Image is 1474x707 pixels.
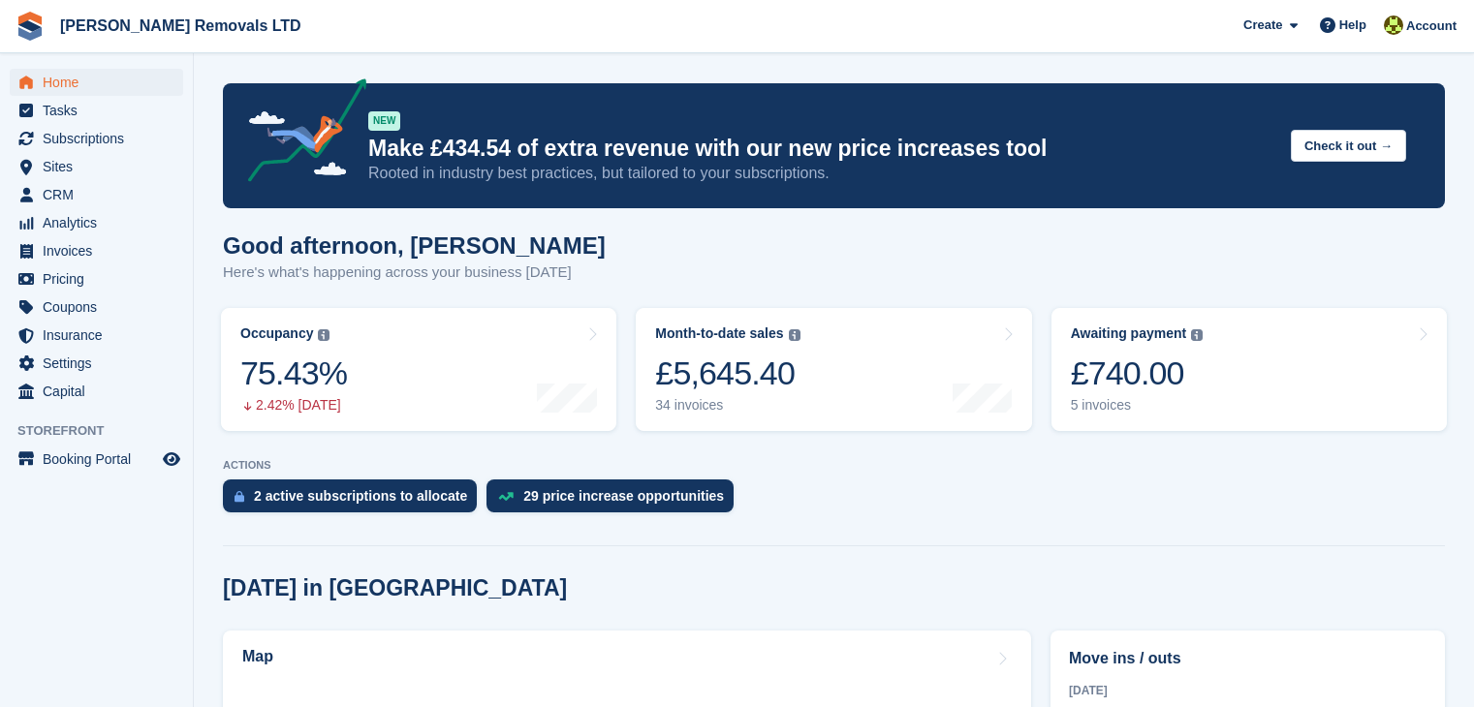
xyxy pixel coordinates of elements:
[368,163,1275,184] p: Rooted in industry best practices, but tailored to your subscriptions.
[10,350,183,377] a: menu
[523,488,724,504] div: 29 price increase opportunities
[10,293,183,321] a: menu
[1243,15,1282,35] span: Create
[1051,308,1447,431] a: Awaiting payment £740.00 5 invoices
[1339,15,1366,35] span: Help
[655,353,800,393] div: £5,645.40
[368,111,400,131] div: NEW
[10,125,183,152] a: menu
[1071,353,1204,393] div: £740.00
[10,153,183,180] a: menu
[655,397,800,414] div: 34 invoices
[43,69,159,96] span: Home
[318,329,329,341] img: icon-info-grey-7440780725fd019a000dd9b08b2336e03edf1995a4989e88bcd33f0948082b44.svg
[43,293,159,321] span: Coupons
[242,648,273,665] h2: Map
[10,446,183,473] a: menu
[10,322,183,349] a: menu
[43,265,159,292] span: Pricing
[223,261,606,284] p: Here's what's happening across your business [DATE]
[16,12,45,41] img: stora-icon-8386f47178a22dfd0bd8f6a31ec36ba5ce8667c1dd55bd0f319d3a0aa187defe.svg
[1191,329,1203,341] img: icon-info-grey-7440780725fd019a000dd9b08b2336e03edf1995a4989e88bcd33f0948082b44.svg
[43,237,159,264] span: Invoices
[43,209,159,236] span: Analytics
[240,353,347,393] div: 75.43%
[223,459,1445,472] p: ACTIONS
[240,325,313,342] div: Occupancy
[10,378,183,405] a: menu
[486,479,743,522] a: 29 price increase opportunities
[43,446,159,473] span: Booking Portal
[223,232,606,259] h1: Good afternoon, [PERSON_NAME]
[43,378,159,405] span: Capital
[1291,130,1406,162] button: Check it out →
[254,488,467,504] div: 2 active subscriptions to allocate
[17,421,193,441] span: Storefront
[368,135,1275,163] p: Make £434.54 of extra revenue with our new price increases tool
[221,308,616,431] a: Occupancy 75.43% 2.42% [DATE]
[43,350,159,377] span: Settings
[43,125,159,152] span: Subscriptions
[10,209,183,236] a: menu
[10,265,183,292] a: menu
[43,153,159,180] span: Sites
[43,97,159,124] span: Tasks
[10,69,183,96] a: menu
[235,490,244,503] img: active_subscription_to_allocate_icon-d502201f5373d7db506a760aba3b589e785aa758c864c3986d89f69b8ff3...
[498,492,514,501] img: price_increase_opportunities-93ffe204e8149a01c8c9dc8f82e8f89637d9d84a8eef4429ea346261dce0b2c0.svg
[1071,397,1204,414] div: 5 invoices
[789,329,800,341] img: icon-info-grey-7440780725fd019a000dd9b08b2336e03edf1995a4989e88bcd33f0948082b44.svg
[160,447,183,471] a: Preview store
[43,181,159,208] span: CRM
[43,322,159,349] span: Insurance
[1384,15,1403,35] img: Sean Glenn
[232,78,367,189] img: price-adjustments-announcement-icon-8257ccfd72463d97f412b2fc003d46551f7dbcb40ab6d574587a9cd5c0d94...
[223,575,567,601] h2: [DATE] in [GEOGRAPHIC_DATA]
[223,479,486,522] a: 2 active subscriptions to allocate
[10,97,183,124] a: menu
[240,397,347,414] div: 2.42% [DATE]
[10,181,183,208] a: menu
[1406,16,1457,36] span: Account
[1069,682,1427,699] div: [DATE]
[10,237,183,264] a: menu
[1069,647,1427,670] h2: Move ins / outs
[52,10,309,42] a: [PERSON_NAME] Removals LTD
[655,325,783,342] div: Month-to-date sales
[636,308,1031,431] a: Month-to-date sales £5,645.40 34 invoices
[1071,325,1187,342] div: Awaiting payment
